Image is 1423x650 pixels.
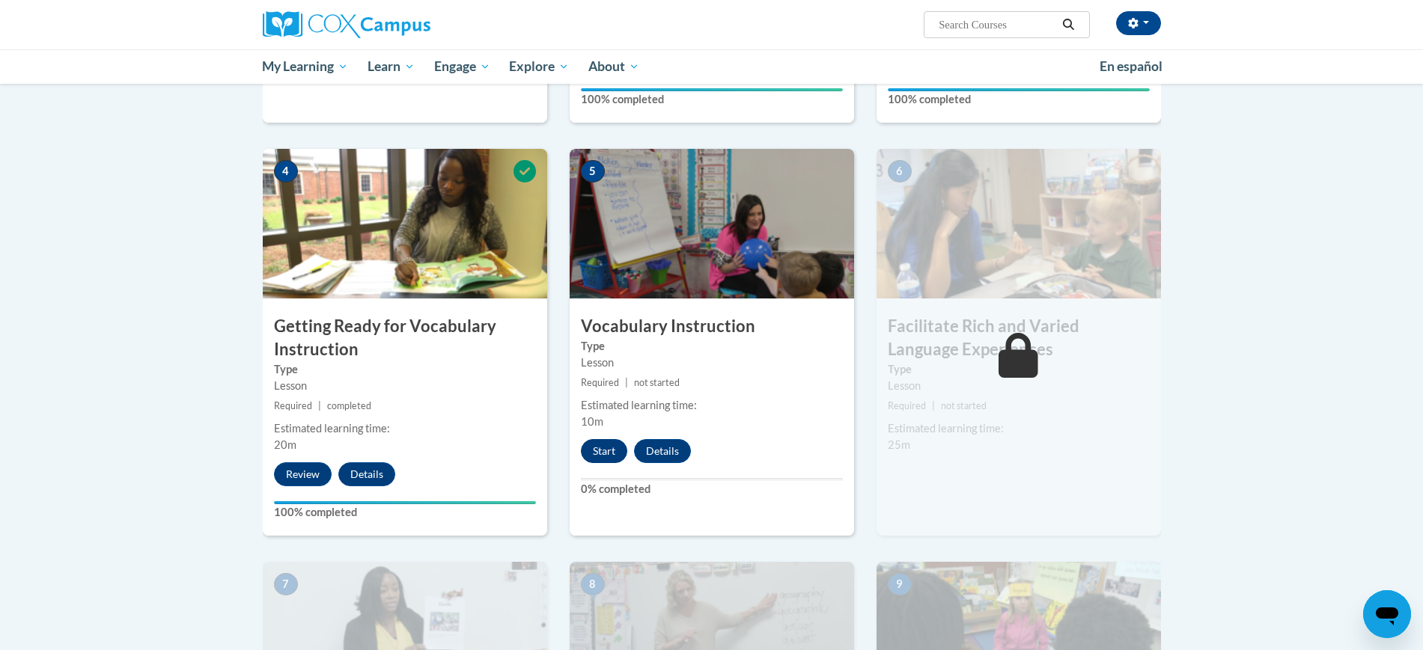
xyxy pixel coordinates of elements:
[368,58,415,76] span: Learn
[581,338,843,355] label: Type
[888,88,1150,91] div: Your progress
[263,11,547,38] a: Cox Campus
[581,573,605,595] span: 8
[1090,51,1172,82] a: En español
[240,49,1183,84] div: Main menu
[888,438,910,451] span: 25m
[937,16,1057,34] input: Search Courses
[888,91,1150,108] label: 100% completed
[274,504,536,521] label: 100% completed
[424,49,500,84] a: Engage
[888,160,912,183] span: 6
[1363,590,1411,638] iframe: Button to launch messaging window
[888,361,1150,378] label: Type
[888,573,912,595] span: 9
[262,58,348,76] span: My Learning
[338,462,395,486] button: Details
[327,400,371,411] span: completed
[888,400,926,411] span: Required
[318,400,321,411] span: |
[253,49,359,84] a: My Learning
[1057,16,1079,34] button: Search
[581,88,843,91] div: Your progress
[581,91,843,108] label: 100% completed
[888,378,1150,394] div: Lesson
[274,573,298,595] span: 7
[274,420,536,437] div: Estimated learning time:
[588,58,639,76] span: About
[932,400,935,411] span: |
[581,481,843,497] label: 0% completed
[877,315,1161,361] h3: Facilitate Rich and Varied Language Experiences
[581,160,605,183] span: 5
[263,11,430,38] img: Cox Campus
[581,397,843,414] div: Estimated learning time:
[1100,58,1163,74] span: En español
[274,160,298,183] span: 4
[263,315,547,361] h3: Getting Ready for Vocabulary Instruction
[581,355,843,371] div: Lesson
[941,400,987,411] span: not started
[274,400,312,411] span: Required
[263,149,547,298] img: Course Image
[634,377,680,388] span: not started
[509,58,569,76] span: Explore
[581,377,619,388] span: Required
[634,439,691,463] button: Details
[1116,11,1161,35] button: Account Settings
[570,149,854,298] img: Course Image
[625,377,628,388] span: |
[581,415,603,428] span: 10m
[274,501,536,504] div: Your progress
[499,49,579,84] a: Explore
[358,49,424,84] a: Learn
[877,149,1161,298] img: Course Image
[274,361,536,378] label: Type
[274,378,536,394] div: Lesson
[274,462,332,486] button: Review
[888,420,1150,437] div: Estimated learning time:
[570,315,854,338] h3: Vocabulary Instruction
[434,58,490,76] span: Engage
[579,49,649,84] a: About
[274,438,296,451] span: 20m
[581,439,627,463] button: Start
